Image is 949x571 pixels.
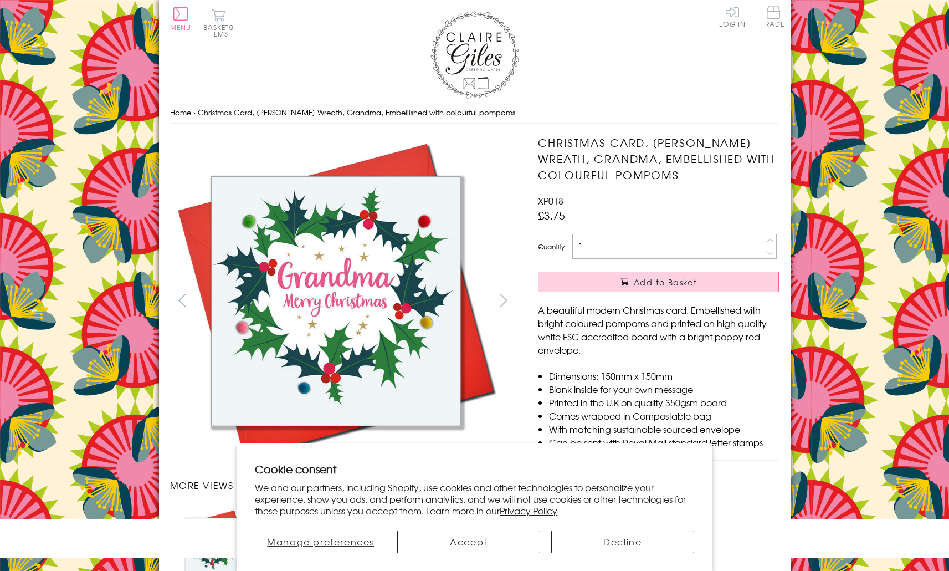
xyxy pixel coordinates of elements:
li: Dimensions: 150mm x 150mm [549,369,779,383]
h3: More views [170,478,516,492]
a: Log In [719,6,746,27]
img: Christmas Card, Holly Wreath, Grandma, Embellished with colourful pompoms [516,135,848,467]
a: Home [170,107,191,118]
label: Quantity [538,242,565,252]
a: Privacy Policy [500,504,557,517]
span: › [193,107,196,118]
button: prev [170,288,195,313]
button: Menu [170,7,192,30]
img: Christmas Card, Holly Wreath, Grandma, Embellished with colourful pompoms [170,135,502,467]
span: Christmas Card, [PERSON_NAME] Wreath, Grandma, Embellished with colourful pompoms [198,107,515,118]
button: Add to Basket [538,272,779,292]
button: Manage preferences [255,531,386,553]
li: Can be sent with Royal Mail standard letter stamps [549,436,779,449]
span: £3.75 [538,207,565,223]
a: Trade [762,6,785,29]
li: Comes wrapped in Compostable bag [549,409,779,422]
span: Add to Basket [634,277,697,288]
p: We and our partners, including Shopify, use cookies and other technologies to personalize your ex... [255,482,694,516]
span: Menu [170,22,192,32]
nav: breadcrumbs [170,101,779,124]
h2: Cookie consent [255,461,694,477]
span: 0 items [208,22,234,39]
span: Trade [762,6,785,27]
li: Printed in the U.K on quality 350gsm board [549,396,779,409]
span: Manage preferences [267,535,374,548]
img: Claire Giles Greetings Cards [430,11,519,99]
h1: Christmas Card, [PERSON_NAME] Wreath, Grandma, Embellished with colourful pompoms [538,135,779,182]
span: XP018 [538,194,563,207]
button: Accept [397,531,540,553]
button: Basket0 items [203,9,234,37]
li: With matching sustainable sourced envelope [549,422,779,436]
button: Decline [551,531,694,553]
li: Blank inside for your own message [549,383,779,396]
button: next [491,288,516,313]
p: A beautiful modern Christmas card. Embellished with bright coloured pompoms and printed on high q... [538,303,779,356]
